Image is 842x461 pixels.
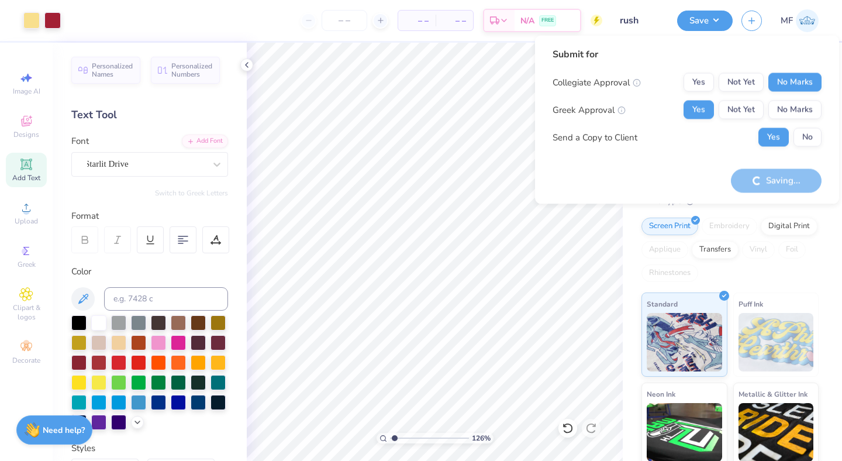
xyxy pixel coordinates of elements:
[553,75,641,89] div: Collegiate Approval
[647,298,678,310] span: Standard
[739,388,808,400] span: Metallic & Glitter Ink
[155,188,228,198] button: Switch to Greek Letters
[641,218,698,235] div: Screen Print
[719,101,764,119] button: Not Yet
[641,264,698,282] div: Rhinestones
[684,73,714,92] button: Yes
[43,425,85,436] strong: Need help?
[781,14,793,27] span: MF
[684,101,714,119] button: Yes
[18,260,36,269] span: Greek
[520,15,534,27] span: N/A
[677,11,733,31] button: Save
[182,135,228,148] div: Add Font
[12,173,40,183] span: Add Text
[702,218,757,235] div: Embroidery
[692,241,739,259] div: Transfers
[13,87,40,96] span: Image AI
[553,47,822,61] div: Submit for
[15,216,38,226] span: Upload
[71,442,228,455] div: Styles
[6,303,47,322] span: Clipart & logos
[104,287,228,311] input: e.g. 7428 c
[541,16,554,25] span: FREE
[92,62,133,78] span: Personalized Names
[171,62,213,78] span: Personalized Numbers
[553,103,626,116] div: Greek Approval
[761,218,817,235] div: Digital Print
[647,388,675,400] span: Neon Ink
[71,209,229,223] div: Format
[472,433,491,443] span: 126 %
[443,15,466,27] span: – –
[647,313,722,371] img: Standard
[739,298,763,310] span: Puff Ink
[781,9,819,32] a: MF
[71,107,228,123] div: Text Tool
[611,9,668,32] input: Untitled Design
[768,101,822,119] button: No Marks
[12,356,40,365] span: Decorate
[778,241,806,259] div: Foil
[796,9,819,32] img: Mia Fredrick
[641,241,688,259] div: Applique
[742,241,775,259] div: Vinyl
[719,73,764,92] button: Not Yet
[758,128,789,147] button: Yes
[405,15,429,27] span: – –
[322,10,367,31] input: – –
[793,128,822,147] button: No
[553,130,637,144] div: Send a Copy to Client
[739,313,814,371] img: Puff Ink
[71,265,228,278] div: Color
[768,73,822,92] button: No Marks
[13,130,39,139] span: Designs
[71,135,89,148] label: Font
